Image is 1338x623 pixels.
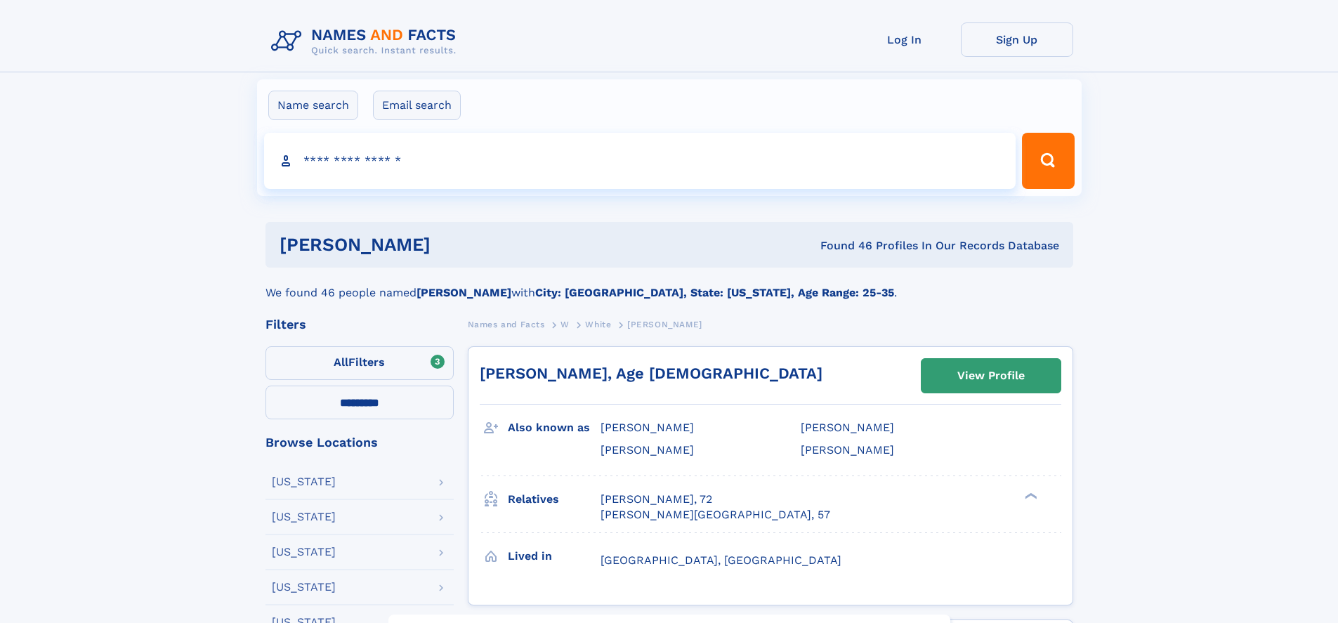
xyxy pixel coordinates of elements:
[801,443,894,457] span: [PERSON_NAME]
[480,365,822,382] a: [PERSON_NAME], Age [DEMOGRAPHIC_DATA]
[801,421,894,434] span: [PERSON_NAME]
[272,511,336,523] div: [US_STATE]
[921,359,1061,393] a: View Profile
[601,507,830,523] a: [PERSON_NAME][GEOGRAPHIC_DATA], 57
[601,421,694,434] span: [PERSON_NAME]
[961,22,1073,57] a: Sign Up
[601,443,694,457] span: [PERSON_NAME]
[373,91,461,120] label: Email search
[585,315,611,333] a: White
[560,315,570,333] a: W
[508,416,601,440] h3: Also known as
[601,492,712,507] a: [PERSON_NAME], 72
[268,91,358,120] label: Name search
[957,360,1025,392] div: View Profile
[280,236,626,254] h1: [PERSON_NAME]
[1022,133,1074,189] button: Search Button
[627,320,702,329] span: [PERSON_NAME]
[585,320,611,329] span: White
[468,315,545,333] a: Names and Facts
[265,22,468,60] img: Logo Names and Facts
[265,318,454,331] div: Filters
[1021,491,1038,500] div: ❯
[848,22,961,57] a: Log In
[625,238,1059,254] div: Found 46 Profiles In Our Records Database
[272,476,336,487] div: [US_STATE]
[264,133,1016,189] input: search input
[334,355,348,369] span: All
[560,320,570,329] span: W
[417,286,511,299] b: [PERSON_NAME]
[508,544,601,568] h3: Lived in
[601,553,841,567] span: [GEOGRAPHIC_DATA], [GEOGRAPHIC_DATA]
[508,487,601,511] h3: Relatives
[272,546,336,558] div: [US_STATE]
[265,268,1073,301] div: We found 46 people named with .
[535,286,894,299] b: City: [GEOGRAPHIC_DATA], State: [US_STATE], Age Range: 25-35
[265,436,454,449] div: Browse Locations
[272,582,336,593] div: [US_STATE]
[265,346,454,380] label: Filters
